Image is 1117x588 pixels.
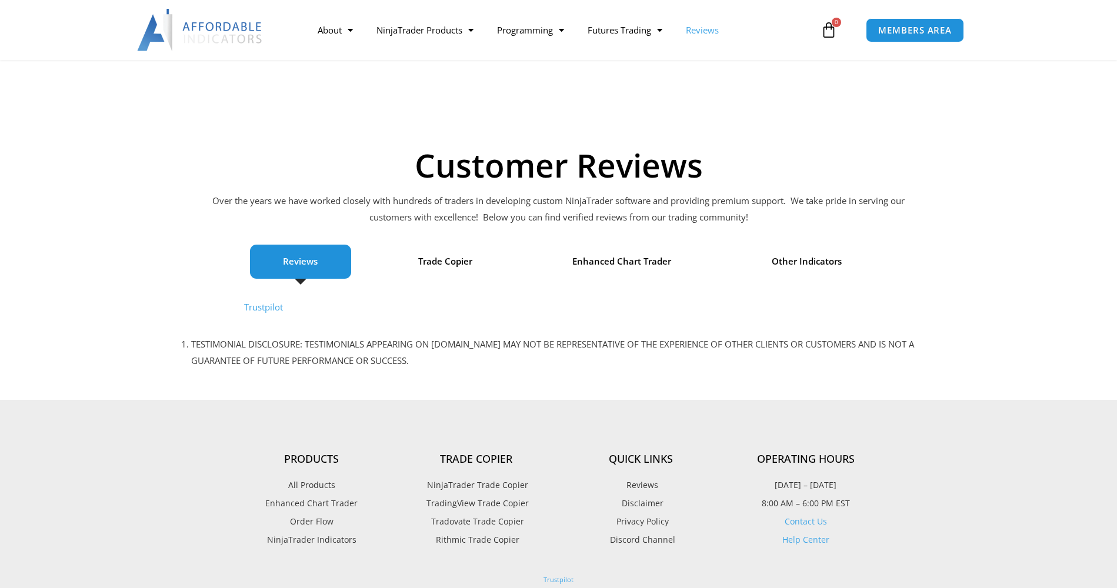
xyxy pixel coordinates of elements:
[229,453,394,466] h4: Products
[772,253,842,270] span: Other Indicators
[723,496,888,511] p: 8:00 AM – 6:00 PM EST
[866,18,964,42] a: MEMBERS AREA
[418,253,472,270] span: Trade Copier
[723,453,888,466] h4: Operating Hours
[394,532,559,547] a: Rithmic Trade Copier
[394,477,559,493] a: NinjaTrader Trade Copier
[572,253,671,270] span: Enhanced Chart Trader
[191,336,953,369] li: TESTIMONIAL DISCLOSURE: TESTIMONIALS APPEARING ON [DOMAIN_NAME] MAY NOT BE REPRESENTATIVE OF THE ...
[290,514,334,529] span: Order Flow
[229,477,394,493] a: All Products
[623,477,658,493] span: Reviews
[212,193,906,226] p: Over the years we have worked closely with hundreds of traders in developing custom NinjaTrader s...
[674,16,731,44] a: Reviews
[544,575,573,584] a: Trustpilot
[485,16,576,44] a: Programming
[153,149,965,181] h1: Customer Reviews
[424,496,529,511] span: TradingView Trade Copier
[607,532,675,547] span: Discord Channel
[832,18,841,27] span: 0
[394,496,559,511] a: TradingView Trade Copier
[229,532,394,547] a: NinjaTrader Indicators
[229,514,394,529] a: Order Flow
[365,16,485,44] a: NinjaTrader Products
[306,16,365,44] a: About
[244,301,283,313] a: Trustpilot
[283,253,318,270] span: Reviews
[394,453,559,466] h4: Trade Copier
[723,477,888,493] p: [DATE] – [DATE]
[229,496,394,511] a: Enhanced Chart Trader
[613,514,669,529] span: Privacy Policy
[267,532,356,547] span: NinjaTrader Indicators
[619,496,663,511] span: Disclaimer
[559,514,723,529] a: Privacy Policy
[559,532,723,547] a: Discord Channel
[803,13,855,47] a: 0
[428,514,524,529] span: Tradovate Trade Copier
[559,453,723,466] h4: Quick Links
[394,514,559,529] a: Tradovate Trade Copier
[559,477,723,493] a: Reviews
[559,496,723,511] a: Disclaimer
[137,9,264,51] img: LogoAI | Affordable Indicators – NinjaTrader
[433,532,519,547] span: Rithmic Trade Copier
[785,516,827,527] a: Contact Us
[576,16,674,44] a: Futures Trading
[878,26,952,35] span: MEMBERS AREA
[782,534,829,545] a: Help Center
[424,477,528,493] span: NinjaTrader Trade Copier
[306,16,818,44] nav: Menu
[288,477,335,493] span: All Products
[265,496,358,511] span: Enhanced Chart Trader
